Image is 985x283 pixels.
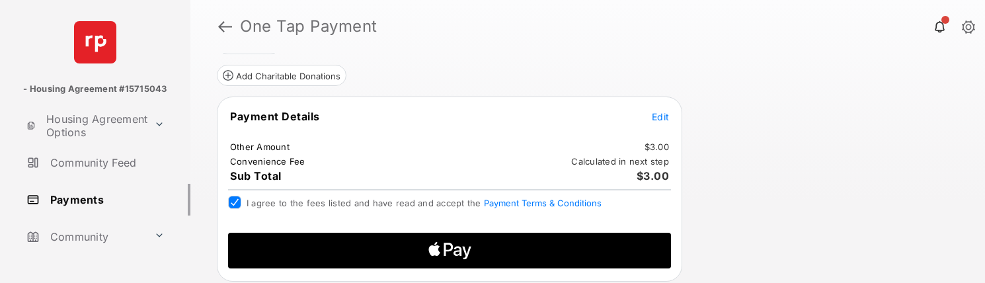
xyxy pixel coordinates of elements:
button: Add Charitable Donations [217,65,346,86]
td: Convenience Fee [229,155,306,167]
td: Other Amount [229,141,290,153]
button: I agree to the fees listed and have read and accept the [484,198,602,208]
span: I agree to the fees listed and have read and accept the [247,198,602,208]
span: Edit [652,111,669,122]
a: Housing Agreement Options [21,110,149,141]
span: Payment Details [230,110,320,123]
a: Payments [21,184,190,216]
span: Sub Total [230,169,282,182]
img: svg+xml;base64,PHN2ZyB4bWxucz0iaHR0cDovL3d3dy53My5vcmcvMjAwMC9zdmciIHdpZHRoPSI2NCIgaGVpZ2h0PSI2NC... [74,21,116,63]
button: Edit [652,110,669,123]
strong: One Tap Payment [240,19,377,34]
p: - Housing Agreement #15715043 [23,83,167,96]
td: Calculated in next step [571,155,670,167]
td: $3.00 [644,141,670,153]
a: Community Feed [21,147,190,179]
a: Community [21,221,149,253]
span: $3.00 [637,169,670,182]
